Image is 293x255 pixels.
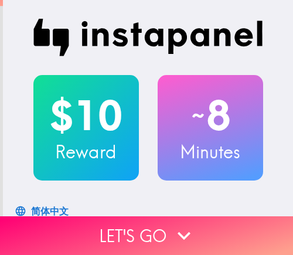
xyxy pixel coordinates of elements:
[33,140,139,164] h3: Reward
[158,140,263,164] h3: Minutes
[158,91,263,140] h2: 8
[33,91,139,140] h2: $10
[190,98,206,133] span: ~
[33,19,263,56] img: Instapanel
[12,199,73,223] button: 简体中文
[31,203,69,219] div: 简体中文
